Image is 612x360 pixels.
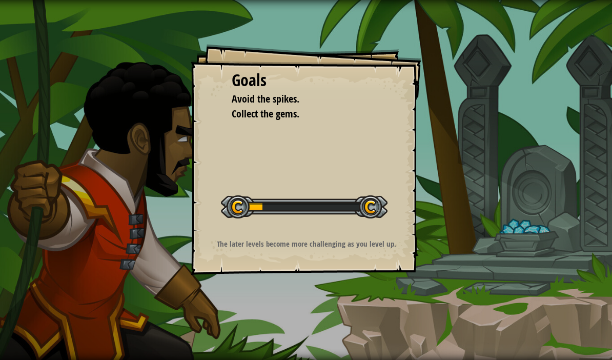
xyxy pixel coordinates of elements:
[219,107,378,122] li: Collect the gems.
[232,92,299,106] span: Avoid the spikes.
[219,92,378,107] li: Avoid the spikes.
[232,107,299,121] span: Collect the gems.
[203,238,409,249] p: The later levels become more challenging as you level up.
[232,69,380,92] div: Goals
